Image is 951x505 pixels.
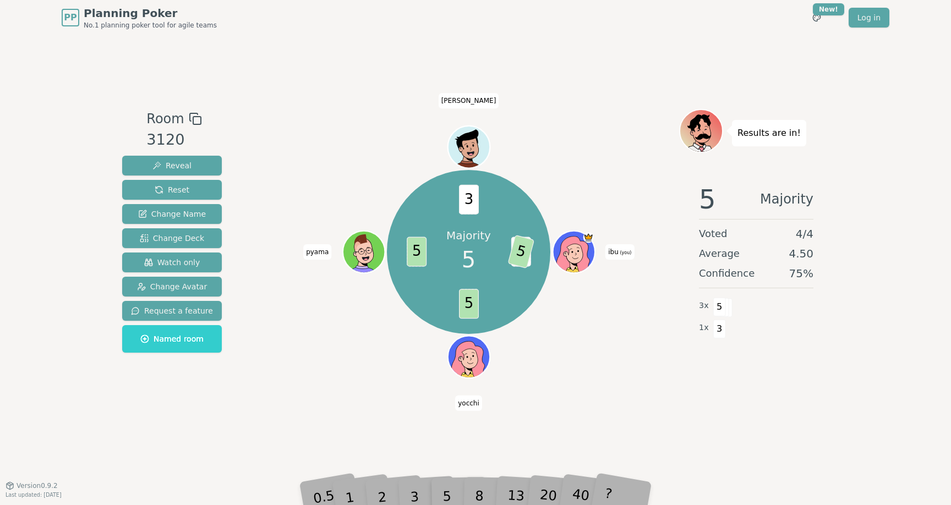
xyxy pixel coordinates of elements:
[439,93,499,108] span: Click to change your name
[446,228,491,243] p: Majority
[849,8,889,28] a: Log in
[144,257,200,268] span: Watch only
[140,333,204,344] span: Named room
[699,300,709,312] span: 3 x
[155,184,189,195] span: Reset
[554,232,593,272] button: Click to change your avatar
[138,208,206,219] span: Change Name
[122,204,222,224] button: Change Name
[455,396,482,411] span: Click to change your name
[84,6,217,21] span: Planning Poker
[140,233,204,244] span: Change Deck
[303,244,331,260] span: Click to change your name
[6,492,62,498] span: Last updated: [DATE]
[122,228,222,248] button: Change Deck
[619,250,632,255] span: (you)
[84,21,217,30] span: No.1 planning poker tool for agile teams
[17,481,58,490] span: Version 0.9.2
[62,6,217,30] a: PPPlanning PokerNo.1 planning poker tool for agile teams
[122,301,222,321] button: Request a feature
[807,8,827,28] button: New!
[699,226,728,241] span: Voted
[789,266,813,281] span: 75 %
[131,305,213,316] span: Request a feature
[813,3,844,15] div: New!
[6,481,58,490] button: Version0.9.2
[699,322,709,334] span: 1 x
[713,298,726,316] span: 5
[789,246,813,261] span: 4.50
[152,160,192,171] span: Reveal
[137,281,207,292] span: Change Avatar
[459,289,479,319] span: 5
[459,185,479,215] span: 3
[699,266,755,281] span: Confidence
[122,180,222,200] button: Reset
[122,156,222,175] button: Reveal
[507,235,534,268] span: 5
[605,244,634,260] span: Click to change your name
[737,125,801,141] p: Results are in!
[796,226,813,241] span: 4 / 4
[122,252,222,272] button: Watch only
[699,246,740,261] span: Average
[146,129,201,151] div: 3120
[699,186,716,212] span: 5
[583,232,593,243] span: ibu is the host
[122,325,222,353] button: Named room
[407,237,427,267] span: 5
[122,277,222,297] button: Change Avatar
[462,243,475,276] span: 5
[713,320,726,338] span: 3
[64,11,76,24] span: PP
[146,109,184,129] span: Room
[760,186,813,212] span: Majority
